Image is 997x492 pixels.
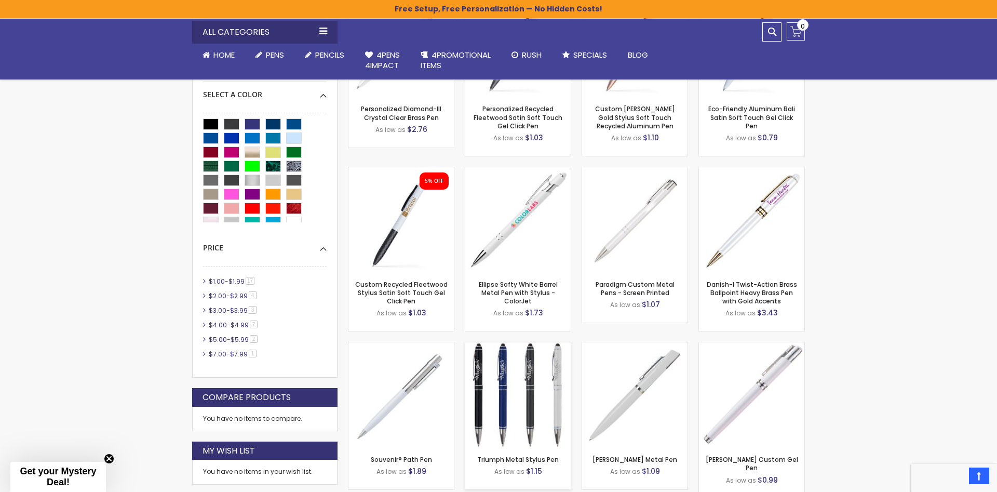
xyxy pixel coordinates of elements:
span: Specials [573,49,607,60]
span: $1.99 [228,277,245,286]
strong: My Wish List [203,445,255,457]
a: Specials [552,44,617,67]
a: Pens [245,44,294,67]
span: $1.03 [525,132,543,143]
div: Get your Mystery Deal!Close teaser [10,462,106,492]
a: Custom Recycled Fleetwood Stylus Satin Soft Touch Gel Click Pen-White [348,167,454,176]
img: Triumph Metal Stylus Pen [465,342,571,448]
iframe: Google Customer Reviews [911,464,997,492]
a: Pencils [294,44,355,67]
a: $5.00-$5.992 [206,335,261,344]
button: Close teaser [104,454,114,464]
span: Rush [522,49,542,60]
a: Ellipse Softy White Barrel Metal Pen with Stylus Pen - ColorJet-White [465,167,571,176]
div: You have no items to compare. [192,407,338,431]
span: As low as [725,309,756,317]
span: As low as [493,309,523,317]
span: $1.10 [643,132,659,143]
span: 0 [801,21,805,31]
span: $2.99 [230,291,248,300]
span: $4.99 [231,321,249,329]
span: $1.07 [642,299,660,310]
a: Custom [PERSON_NAME] Gold Stylus Soft Touch Recycled Aluminum Pen [595,104,675,130]
span: $2.00 [209,291,226,300]
span: Pens [266,49,284,60]
span: $7.99 [230,350,248,358]
span: 3 [249,306,257,314]
a: Souvenir Path Pen-White [348,342,454,351]
span: $7.00 [209,350,226,358]
a: Triumph Metal Stylus Pen [477,455,559,464]
a: Personalized Diamond-III Crystal Clear Brass Pen [361,104,441,122]
span: $3.99 [230,306,248,315]
a: Rush [501,44,552,67]
span: Get your Mystery Deal! [20,466,96,487]
span: 4PROMOTIONAL ITEMS [421,49,491,71]
span: $1.09 [642,466,660,476]
div: All Categories [192,21,338,44]
span: $5.00 [209,335,227,344]
a: $4.00-$4.997 [206,321,261,329]
a: Paradigm Custom Metal Pens - Screen Printed [596,280,675,297]
a: Triumph Metal Stylus Pen [465,342,571,351]
span: $4.00 [209,321,227,329]
span: $3.00 [209,306,226,315]
span: As low as [610,300,640,309]
a: Custom Recycled Fleetwood Stylus Satin Soft Touch Gel Click Pen [355,280,448,305]
a: Danish-I Twist-Action Brass Ballpoint Heavy Brass Pen with Gold Accents-White [699,167,804,176]
span: As low as [493,134,523,142]
span: $1.73 [525,308,543,318]
a: Danish-I Twist-Action Brass Ballpoint Heavy Brass Pen with Gold Accents [707,280,797,305]
span: As low as [726,134,756,142]
a: $7.00-$7.991 [206,350,260,358]
span: $2.76 [407,124,427,135]
span: As low as [494,467,524,476]
div: 5% OFF [425,178,443,185]
a: 4Pens4impact [355,44,410,77]
span: Home [213,49,235,60]
span: $1.15 [526,466,542,476]
span: Pencils [315,49,344,60]
a: Souvenir® Path Pen [371,455,432,464]
span: 7 [250,321,258,328]
a: $3.00-$3.993 [206,306,260,315]
a: Blog [617,44,658,67]
span: As low as [610,467,640,476]
a: Eco-Friendly Aluminum Bali Satin Soft Touch Gel Click Pen [708,104,795,130]
span: As low as [376,467,407,476]
span: 4 [249,291,257,299]
a: $2.00-$2.994 [206,291,260,300]
a: [PERSON_NAME] Metal Pen [592,455,677,464]
span: As low as [611,134,641,142]
a: 0 [787,22,805,41]
span: 1 [249,350,257,357]
a: $1.00-$1.9917 [206,277,258,286]
a: [PERSON_NAME] Custom Gel Pen [706,455,798,472]
span: As low as [375,125,406,134]
div: Price [203,235,327,253]
span: $1.00 [209,277,225,286]
div: Select A Color [203,82,327,100]
img: Bingham Metal Pen-White [582,342,688,448]
img: Earl Custom Gel Pen-White [699,342,804,448]
span: $3.43 [757,308,778,318]
img: Danish-I Twist-Action Brass Ballpoint Heavy Brass Pen with Gold Accents-White [699,167,804,273]
span: 4Pens 4impact [365,49,400,71]
span: $1.03 [408,308,426,318]
strong: Compare Products [203,392,291,403]
span: 17 [246,277,254,285]
a: Paradigm Custom Metal Pens - Screen Printed-White [582,167,688,176]
a: Home [192,44,245,67]
img: Paradigm Custom Metal Pens - Screen Printed-White [582,167,688,273]
a: Personalized Recycled Fleetwood Satin Soft Touch Gel Click Pen [474,104,562,130]
span: As low as [726,476,756,485]
a: Ellipse Softy White Barrel Metal Pen with Stylus - ColorJet [479,280,558,305]
span: Blog [628,49,648,60]
span: 2 [250,335,258,343]
img: Souvenir Path Pen-White [348,342,454,448]
span: $5.99 [231,335,249,344]
span: $0.99 [758,475,778,485]
span: $0.79 [758,132,778,143]
img: Custom Recycled Fleetwood Stylus Satin Soft Touch Gel Click Pen-White [348,167,454,273]
img: Ellipse Softy White Barrel Metal Pen with Stylus Pen - ColorJet-White [465,167,571,273]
